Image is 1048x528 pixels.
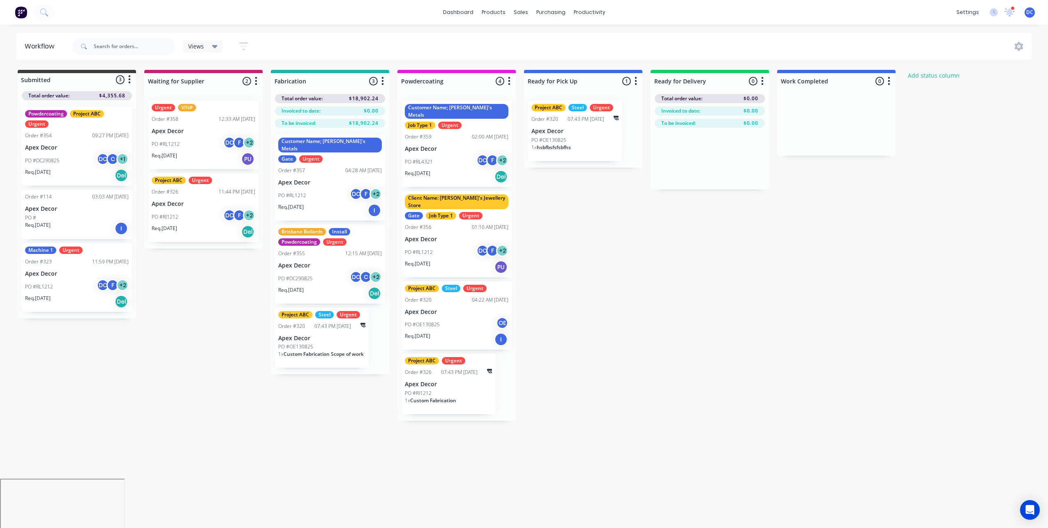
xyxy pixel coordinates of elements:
div: Order #326 [405,369,432,376]
p: Apex Decor [25,144,129,151]
div: Urgent [59,247,83,254]
div: Steel [315,311,334,318]
div: Project ABC [531,104,566,111]
div: products [478,6,510,18]
p: Apex Decor [405,145,508,152]
p: PO #Rl1212 [152,213,178,221]
div: Del [494,170,508,183]
input: Search for orders... [94,38,175,55]
div: + 1 [116,153,129,165]
div: 11:44 PM [DATE] [219,188,255,196]
div: settings [952,6,983,18]
div: Urgent [189,177,212,184]
div: Order #320 [531,115,558,123]
div: F [233,136,245,149]
p: Apex Decor [25,205,129,212]
div: Project ABCSteelUrgentOrder #32007:43 PM [DATE]Apex DecorPO #OE1308251xhsbfbsfsfsbfhs [528,101,622,161]
div: Customer Name; [PERSON_NAME]'s Metals [405,104,508,119]
span: $18,902.24 [349,95,379,102]
div: Customer Name; [PERSON_NAME]'s MetalsJob Type 1UrgentOrder #35902:00 AM [DATE]Apex DecorPO #RL432... [402,101,512,187]
div: 11:59 PM [DATE] [92,258,129,265]
span: $0.00 [743,107,758,115]
p: Req. [DATE] [278,203,304,211]
div: + 2 [116,279,129,291]
div: Order #355 [278,250,305,257]
div: Steel [568,104,587,111]
span: Total order value: [28,92,69,99]
p: PO #OE130825 [405,321,440,328]
span: 1 x [278,350,284,357]
div: Urgent [323,238,346,246]
span: Custom Fabrication [410,397,456,404]
div: DC [476,154,489,166]
div: DC [97,279,109,291]
div: Brisbane Bollards [278,228,326,235]
div: F [233,209,245,221]
div: PowdercoatingProject ABCUrgentOrder #35409:27 PM [DATE]Apex DecorPO #DC290825DCC+1Req.[DATE]Del [22,107,132,186]
div: Urgent [459,212,482,219]
div: Urgent [152,104,175,111]
div: Install [329,228,350,235]
p: Req. [DATE] [25,295,51,302]
div: C [106,153,119,165]
a: dashboard [439,6,478,18]
div: Gate [405,212,423,219]
p: Req. [DATE] [25,168,51,176]
span: Invoiced to date: [282,107,321,115]
span: hsbfbsfsfsbfhs [537,144,571,151]
p: Apex Decor [152,201,255,208]
div: Gate [278,155,296,163]
div: Urgent [590,104,613,111]
div: Del [115,169,128,182]
div: Powdercoating [278,238,320,246]
div: productivity [570,6,609,18]
div: DC [350,271,362,283]
span: Views [188,42,204,51]
div: Del [368,287,381,300]
div: Machine 1UrgentOrder #32311:59 PM [DATE]Apex DecorPO #RL1212DCF+2Req.[DATE]Del [22,243,132,312]
div: Order #114 [25,193,52,201]
div: Workflow [25,42,58,51]
div: F [486,154,499,166]
span: 1 x [405,397,410,404]
div: PU [494,261,508,274]
div: 12:15 AM [DATE] [345,250,382,257]
div: Urgent [463,285,487,292]
div: Order #356 [405,224,432,231]
div: Order #11403:03 AM [DATE]Apex DecorPO #Req.[DATE]I [22,190,132,239]
div: Project ABCSteelUrgentOrder #32007:43 PM [DATE]Apex DecorPO #OE1308251xCustom Fabrication Scope o... [275,308,369,368]
p: Apex Decor [531,128,619,135]
span: $4,355.68 [99,92,125,99]
span: 1 x [531,144,537,151]
div: F [486,244,499,257]
div: DC [97,153,109,165]
div: Job Type 1 [426,212,456,219]
div: Order #359 [405,133,432,141]
div: Order #354 [25,132,52,139]
p: PO #RL1212 [278,192,306,199]
span: $0.00 [743,95,758,102]
span: Custom Fabrication Scope of work [284,350,364,357]
div: Project ABC [70,110,104,118]
span: Total order value: [661,95,702,102]
p: Req. [DATE] [405,332,430,340]
div: Del [241,225,254,238]
div: Order #323 [25,258,52,265]
div: 07:43 PM [DATE] [314,323,351,330]
p: Apex Decor [405,236,508,243]
div: Client Name: [PERSON_NAME]'s Jewellery StoreGateJob Type 1UrgentOrder #35601:10 AM [DATE]Apex Dec... [402,191,512,277]
p: Apex Decor [278,335,365,342]
span: To be invoiced: [282,120,316,127]
div: Powdercoating [25,110,67,118]
p: PO #RL1212 [405,249,433,256]
p: Apex Decor [25,270,129,277]
div: 12:33 AM [DATE] [219,115,255,123]
div: Project ABCUrgentOrder #32611:44 PM [DATE]Apex DecorPO #Rl1212DCF+2Req.[DATE]Del [148,173,259,242]
div: I [368,204,381,217]
div: + 2 [243,136,255,149]
span: $0.00 [743,120,758,127]
div: C [360,271,372,283]
div: Customer Name; [PERSON_NAME]'s Metals [278,138,382,152]
div: VIN# [178,104,196,111]
div: OE [496,317,508,329]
